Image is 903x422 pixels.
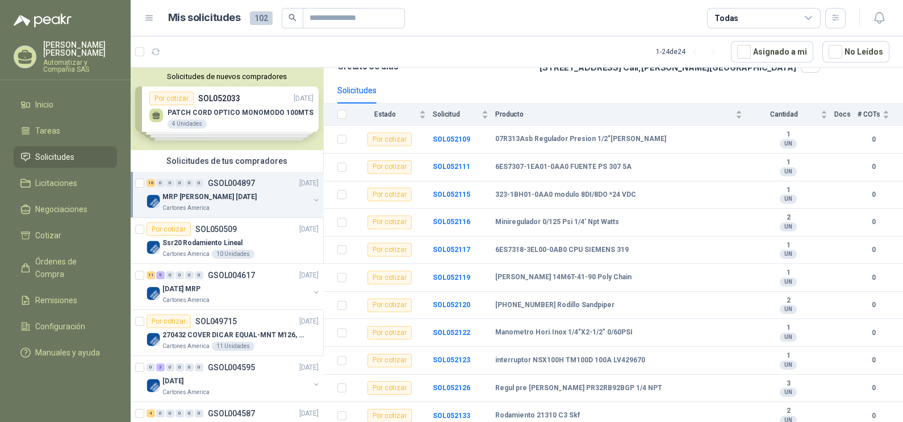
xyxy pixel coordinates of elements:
[289,14,296,22] span: search
[780,388,797,397] div: UN
[14,172,117,194] a: Licitaciones
[858,272,889,283] b: 0
[780,195,797,204] div: UN
[195,317,237,325] p: SOL049715
[495,246,629,255] b: 6ES7318-3EL00-0AB0 CPU SIEMENS 319
[433,356,470,364] a: SOL052123
[780,139,797,148] div: UN
[433,163,470,171] a: SOL052111
[175,363,184,371] div: 0
[147,222,191,236] div: Por cotizar
[433,135,470,143] b: SOL052109
[162,376,183,387] p: [DATE]
[367,216,412,229] div: Por cotizar
[147,268,321,305] a: 11 5 0 0 0 0 GSOL004617[DATE] Company Logo[DATE] MRPCartones America
[208,271,255,279] p: GSOL004617
[162,204,210,213] p: Cartones America
[14,146,117,168] a: Solicitudes
[367,299,412,312] div: Por cotizar
[147,333,160,346] img: Company Logo
[14,94,117,115] a: Inicio
[858,411,889,421] b: 0
[433,218,470,226] a: SOL052116
[749,186,827,195] b: 1
[14,316,117,337] a: Configuración
[35,98,53,111] span: Inicio
[834,104,858,126] th: Docs
[195,363,203,371] div: 0
[131,218,323,264] a: Por cotizarSOL050509[DATE] Company LogoSsr20 Rodamiento LinealCartones America10 Unidades
[195,225,237,233] p: SOL050509
[162,250,210,259] p: Cartones America
[858,328,889,338] b: 0
[858,189,889,200] b: 0
[162,296,210,305] p: Cartones America
[166,271,174,279] div: 0
[367,133,412,146] div: Por cotizar
[780,250,797,259] div: UN
[147,409,155,417] div: 4
[780,361,797,370] div: UN
[166,179,174,187] div: 0
[433,329,470,337] a: SOL052122
[749,110,818,118] span: Cantidad
[185,409,194,417] div: 0
[162,388,210,397] p: Cartones America
[495,328,633,337] b: Manometro Hori.Inox 1/4"X2-1/2" 0/60PSI
[858,383,889,394] b: 0
[858,245,889,255] b: 0
[162,284,200,295] p: [DATE] MRP
[337,84,377,97] div: Solicitudes
[495,273,632,282] b: [PERSON_NAME] 14M6T-41-90 Poly Chain
[35,177,77,189] span: Licitaciones
[433,301,470,309] a: SOL052120
[162,238,243,249] p: Ssr20 Rodamiento Lineal
[299,178,319,189] p: [DATE]
[433,246,470,254] b: SOL052117
[35,151,74,163] span: Solicitudes
[749,213,827,222] b: 2
[156,363,165,371] div: 3
[367,188,412,201] div: Por cotizar
[35,229,61,242] span: Cotizar
[208,179,255,187] p: GSOL004897
[175,271,184,279] div: 0
[749,104,834,126] th: Cantidad
[195,179,203,187] div: 0
[822,41,889,63] button: No Leídos
[858,162,889,172] b: 0
[185,271,194,279] div: 0
[147,195,160,208] img: Company Logo
[858,110,880,118] span: # COTs
[780,222,797,231] div: UN
[433,191,470,198] a: SOL052115
[540,63,796,72] p: [STREET_ADDRESS] Cali , [PERSON_NAME][GEOGRAPHIC_DATA]
[147,241,160,254] img: Company Logo
[14,14,72,27] img: Logo peakr
[858,355,889,366] b: 0
[131,150,323,172] div: Solicitudes de tus compradores
[299,362,319,373] p: [DATE]
[749,379,827,388] b: 3
[147,361,321,397] a: 0 3 0 0 0 0 GSOL004595[DATE] Company Logo[DATE]Cartones America
[299,270,319,281] p: [DATE]
[367,243,412,256] div: Por cotizar
[147,176,321,213] a: 16 0 0 0 0 0 GSOL004897[DATE] Company LogoMRP [PERSON_NAME] [DATE]Cartones America
[35,320,85,333] span: Configuración
[495,301,614,310] b: [PHONE_NUMBER] Rodillo Sandpiper
[35,125,60,137] span: Tareas
[749,130,827,139] b: 1
[43,41,117,57] p: [PERSON_NAME] [PERSON_NAME]
[35,294,77,307] span: Remisiones
[135,72,319,81] button: Solicitudes de nuevos compradores
[35,346,100,359] span: Manuales y ayuda
[749,324,827,333] b: 1
[714,12,738,24] div: Todas
[495,218,619,227] b: Miniregulador 0/125 Psi 1/4' Npt Watts
[156,409,165,417] div: 0
[212,342,254,351] div: 11 Unidades
[495,411,580,420] b: Rodamiento 21310 C3 Skf
[147,271,155,279] div: 11
[749,407,827,416] b: 2
[166,409,174,417] div: 0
